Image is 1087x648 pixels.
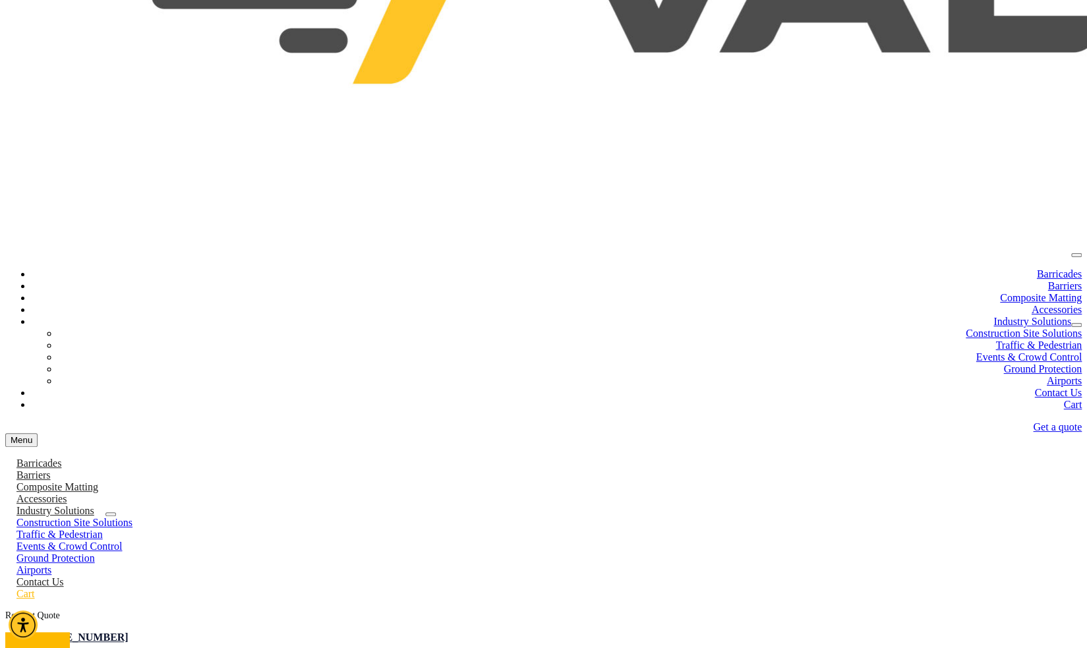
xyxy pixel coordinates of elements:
[5,576,75,587] a: Contact Us
[1071,323,1082,327] button: dropdown toggle
[5,552,106,564] a: Ground Protection
[5,457,73,469] a: Barricades
[5,541,133,552] a: Events & Crowd Control
[5,481,109,492] a: Composite Matting
[976,351,1082,363] a: Events & Crowd Control
[5,469,62,481] a: Barriers
[9,610,38,639] div: Accessibility Menu
[5,517,144,528] a: Construction Site Solutions
[1032,304,1082,315] a: Accessories
[1071,253,1082,257] button: menu toggle
[105,512,116,516] button: dropdown toggle
[1003,363,1082,374] a: Ground Protection
[11,435,32,445] span: Menu
[5,505,105,516] a: Industry Solutions
[5,433,38,447] button: menu toggle
[993,316,1071,327] a: Industry Solutions
[5,564,63,575] a: Airports
[1000,292,1082,303] a: Composite Matting
[1047,375,1082,386] a: Airports
[1033,421,1082,432] a: Get a quote
[1047,280,1082,291] a: Barriers
[966,328,1082,339] a: Construction Site Solutions
[1037,268,1082,280] a: Barricades
[32,632,129,643] a: [PHONE_NUMBER]
[995,339,1082,351] a: Traffic & Pedestrian
[5,529,114,540] a: Traffic & Pedestrian
[5,493,78,504] a: Accessories
[5,588,46,599] a: Cart
[1063,399,1082,410] a: Cart
[1034,387,1082,398] a: Contact Us
[5,610,1082,621] div: Request Quote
